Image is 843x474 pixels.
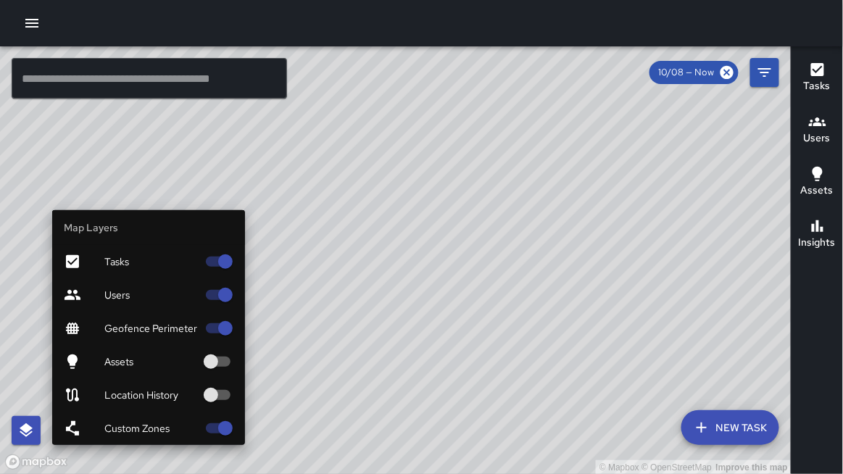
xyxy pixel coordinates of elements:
h6: Assets [801,183,834,199]
div: Users [52,278,245,312]
div: Location History [52,378,245,412]
button: New Task [681,410,779,445]
h6: Insights [799,235,836,251]
span: Location History [104,388,197,402]
button: Users [792,104,843,157]
li: Map Layers [52,210,245,245]
span: Tasks [104,254,197,269]
span: Assets [104,354,197,369]
h6: Tasks [804,78,831,94]
div: Assets [52,345,245,378]
div: Geofence Perimeter [52,312,245,345]
div: Tasks [52,245,245,278]
span: Geofence Perimeter [104,321,197,336]
div: Custom Zones [52,412,245,445]
span: 10/08 — Now [649,65,723,80]
span: Users [104,288,197,302]
h6: Users [804,130,831,146]
button: Tasks [792,52,843,104]
div: 10/08 — Now [649,61,739,84]
button: Insights [792,209,843,261]
button: Assets [792,157,843,209]
span: Custom Zones [104,421,197,436]
button: Filters [750,58,779,87]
